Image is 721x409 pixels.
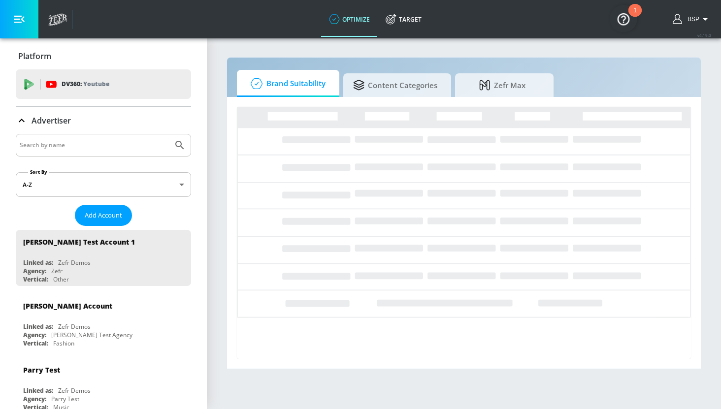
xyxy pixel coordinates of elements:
div: Parry Test [51,395,79,403]
span: Content Categories [353,73,437,97]
div: Vertical: [23,275,48,283]
div: [PERSON_NAME] AccountLinked as:Zefr DemosAgency:[PERSON_NAME] Test AgencyVertical:Fashion [16,294,191,350]
div: Zefr Demos [58,258,91,267]
p: Advertiser [32,115,71,126]
span: Zefr Max [465,73,540,97]
div: 1 [633,10,637,23]
button: Add Account [75,205,132,226]
div: Parry Test [23,365,60,375]
button: Open Resource Center, 1 new notification [610,5,637,32]
a: optimize [321,1,378,37]
div: [PERSON_NAME] Test Account 1Linked as:Zefr DemosAgency:ZefrVertical:Other [16,230,191,286]
div: [PERSON_NAME] Test Agency [51,331,132,339]
div: Vertical: [23,339,48,347]
div: Linked as: [23,322,53,331]
div: Zefr Demos [58,322,91,331]
p: Youtube [83,79,109,89]
div: Agency: [23,331,46,339]
div: A-Z [16,172,191,197]
span: Add Account [85,210,122,221]
div: [PERSON_NAME] Account [23,301,112,311]
div: Advertiser [16,107,191,134]
div: [PERSON_NAME] Test Account 1 [23,237,135,247]
div: Agency: [23,395,46,403]
a: Target [378,1,429,37]
div: Zefr [51,267,63,275]
input: Search by name [20,139,169,152]
div: Platform [16,42,191,70]
div: Linked as: [23,258,53,267]
button: BSP [673,13,711,25]
div: Agency: [23,267,46,275]
span: login as: bsp_linking@zefr.com [684,16,699,23]
div: DV360: Youtube [16,69,191,99]
p: DV360: [62,79,109,90]
span: Brand Suitability [247,72,326,95]
p: Platform [18,51,51,62]
div: Zefr Demos [58,386,91,395]
div: Fashion [53,339,74,347]
div: Linked as: [23,386,53,395]
span: v 4.19.0 [697,32,711,38]
label: Sort By [28,169,49,175]
div: Other [53,275,69,283]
